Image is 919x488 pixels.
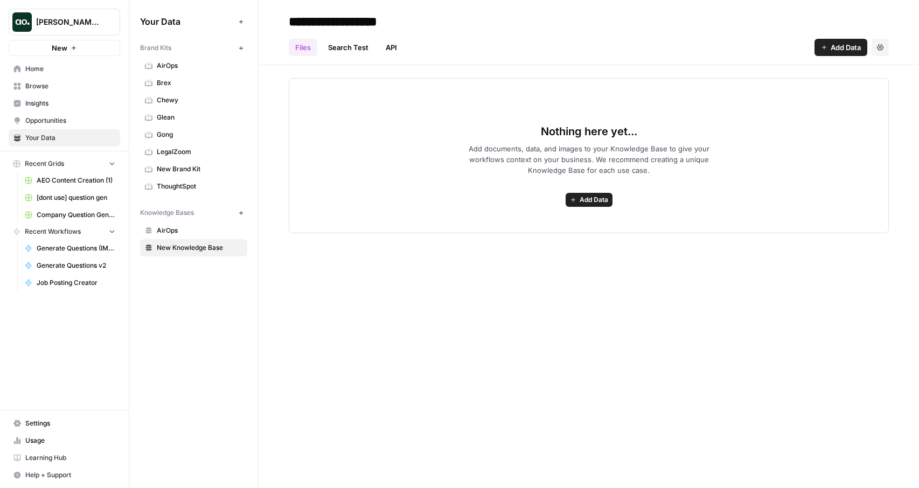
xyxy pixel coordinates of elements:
[140,239,247,256] a: New Knowledge Base
[831,42,861,53] span: Add Data
[289,39,317,56] a: Files
[580,195,608,205] span: Add Data
[12,12,32,32] img: Dillon Test Logo
[25,81,115,91] span: Browse
[9,449,120,466] a: Learning Hub
[25,419,115,428] span: Settings
[20,172,120,189] a: AEO Content Creation (1)
[36,17,101,27] span: [PERSON_NAME] Test
[140,15,234,28] span: Your Data
[9,112,120,129] a: Opportunities
[25,453,115,463] span: Learning Hub
[322,39,375,56] a: Search Test
[566,193,612,207] button: Add Data
[541,124,637,139] span: Nothing here yet...
[52,43,67,53] span: New
[157,182,242,191] span: ThoughtSpot
[9,224,120,240] button: Recent Workflows
[25,227,81,236] span: Recent Workflows
[140,74,247,92] a: Brex
[140,92,247,109] a: Chewy
[157,95,242,105] span: Chewy
[20,257,120,274] a: Generate Questions v2
[157,130,242,140] span: Gong
[451,143,727,176] span: Add documents, data, and images to your Knowledge Base to give your workflows context on your bus...
[37,193,115,203] span: [dont use] question gen
[20,189,120,206] a: [dont use] question gen
[9,40,120,56] button: New
[25,99,115,108] span: Insights
[37,243,115,253] span: Generate Questions (IMPROVED)
[140,222,247,239] a: AirOps
[37,278,115,288] span: Job Posting Creator
[20,206,120,224] a: Company Question Generation
[9,415,120,432] a: Settings
[9,432,120,449] a: Usage
[140,109,247,126] a: Glean
[9,60,120,78] a: Home
[157,113,242,122] span: Glean
[25,436,115,445] span: Usage
[157,61,242,71] span: AirOps
[157,78,242,88] span: Brex
[157,147,242,157] span: LegalZoom
[9,466,120,484] button: Help + Support
[25,133,115,143] span: Your Data
[9,129,120,147] a: Your Data
[9,95,120,112] a: Insights
[157,164,242,174] span: New Brand Kit
[37,210,115,220] span: Company Question Generation
[25,116,115,126] span: Opportunities
[140,57,247,74] a: AirOps
[25,470,115,480] span: Help + Support
[157,243,242,253] span: New Knowledge Base
[37,261,115,270] span: Generate Questions v2
[379,39,403,56] a: API
[140,143,247,161] a: LegalZoom
[9,9,120,36] button: Workspace: Dillon Test
[25,64,115,74] span: Home
[140,161,247,178] a: New Brand Kit
[9,78,120,95] a: Browse
[9,156,120,172] button: Recent Grids
[37,176,115,185] span: AEO Content Creation (1)
[157,226,242,235] span: AirOps
[20,274,120,291] a: Job Posting Creator
[140,178,247,195] a: ThoughtSpot
[140,208,194,218] span: Knowledge Bases
[25,159,64,169] span: Recent Grids
[140,126,247,143] a: Gong
[140,43,171,53] span: Brand Kits
[814,39,867,56] button: Add Data
[20,240,120,257] a: Generate Questions (IMPROVED)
